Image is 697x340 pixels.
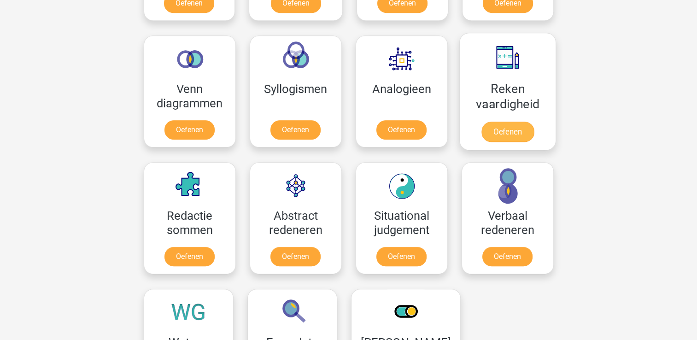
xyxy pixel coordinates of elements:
[270,247,321,266] a: Oefenen
[270,120,321,140] a: Oefenen
[376,120,427,140] a: Oefenen
[376,247,427,266] a: Oefenen
[482,247,533,266] a: Oefenen
[164,247,215,266] a: Oefenen
[164,120,215,140] a: Oefenen
[481,122,533,142] a: Oefenen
